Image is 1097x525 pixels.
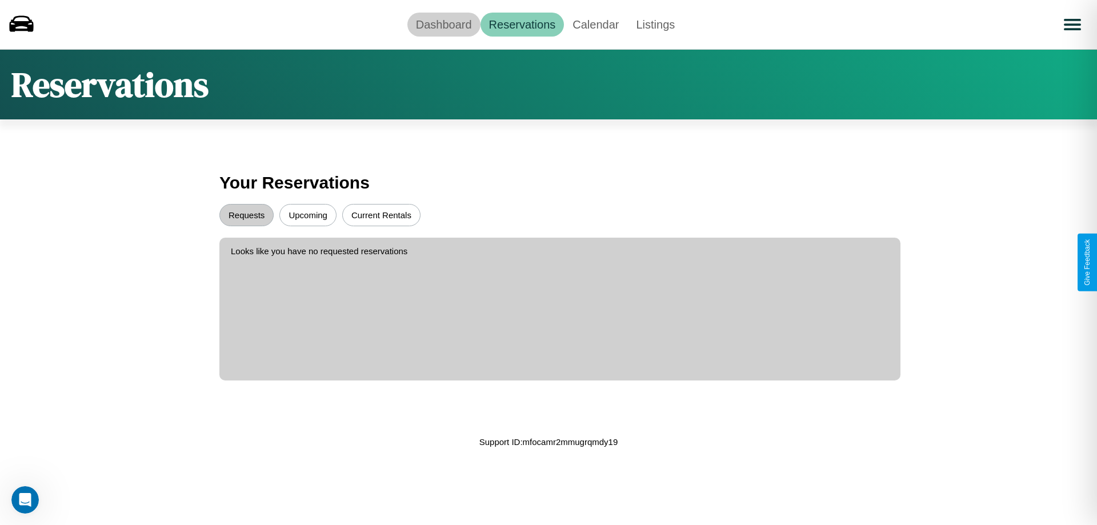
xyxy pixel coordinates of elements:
[481,13,564,37] a: Reservations
[342,204,421,226] button: Current Rentals
[627,13,683,37] a: Listings
[11,486,39,514] iframe: Intercom live chat
[479,434,618,450] p: Support ID: mfocamr2mmugrqmdy19
[219,167,878,198] h3: Your Reservations
[231,243,889,259] p: Looks like you have no requested reservations
[219,204,274,226] button: Requests
[1056,9,1088,41] button: Open menu
[564,13,627,37] a: Calendar
[1083,239,1091,286] div: Give Feedback
[279,204,337,226] button: Upcoming
[11,61,209,108] h1: Reservations
[407,13,481,37] a: Dashboard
